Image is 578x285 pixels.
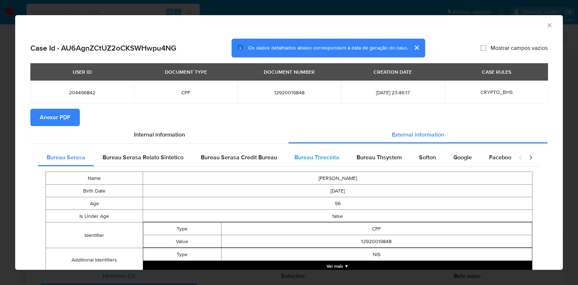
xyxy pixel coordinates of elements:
div: CREATION DATE [369,66,416,78]
td: Age [46,197,143,210]
span: Google [453,153,472,161]
span: Bureau Thsystem [357,153,402,161]
div: CASE RULES [478,66,516,78]
td: 12920019848 [221,235,532,248]
span: [DATE] 23:46:17 [350,89,436,96]
span: Bureau Threceita [294,153,339,161]
td: 56 [143,197,532,210]
td: Type [143,248,221,261]
span: Bureau Serasa Relato Sintetico [103,153,184,161]
td: Type [143,223,221,235]
span: Mostrar campos vazios [491,44,548,52]
div: Detailed external info [38,149,511,166]
div: closure-recommendation-modal [15,15,563,270]
span: Bureau Serasa [47,153,85,161]
td: false [143,210,532,223]
td: Identifier [46,223,143,248]
td: Additional Identifiers [46,248,143,272]
td: [PERSON_NAME] [143,172,532,185]
td: Is Under Age [46,210,143,223]
span: Os dados detalhados abaixo correspondem à data de geração do caso. [248,44,408,52]
span: Anexar PDF [40,109,70,125]
span: CPF [143,89,229,96]
td: NIS [221,248,532,261]
h2: Case Id - AU6AgnZCtUZ2oCKSWHwpu4NG [30,43,176,53]
td: Birth Date [46,185,143,197]
span: 12920019848 [246,89,332,96]
td: Value [143,235,221,248]
div: DOCUMENT TYPE [160,66,211,78]
div: USER ID [68,66,96,78]
button: Fechar a janela [546,22,552,28]
span: External information [392,130,444,139]
button: Anexar PDF [30,109,80,126]
span: Internal information [134,130,185,139]
div: Detailed info [30,126,548,143]
td: Name [46,172,143,185]
button: Expand array [143,261,532,272]
span: Bureau Serasa Credit Bureau [201,153,277,161]
span: 204496842 [39,89,125,96]
td: CPF [221,223,532,235]
div: DOCUMENT NUMBER [259,66,319,78]
span: Softon [419,153,436,161]
span: CRYPTO_BHS [480,88,513,96]
td: [DATE] [143,185,532,197]
span: Facebook [489,153,514,161]
button: cerrar [408,39,425,56]
input: Mostrar campos vazios [480,45,486,51]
